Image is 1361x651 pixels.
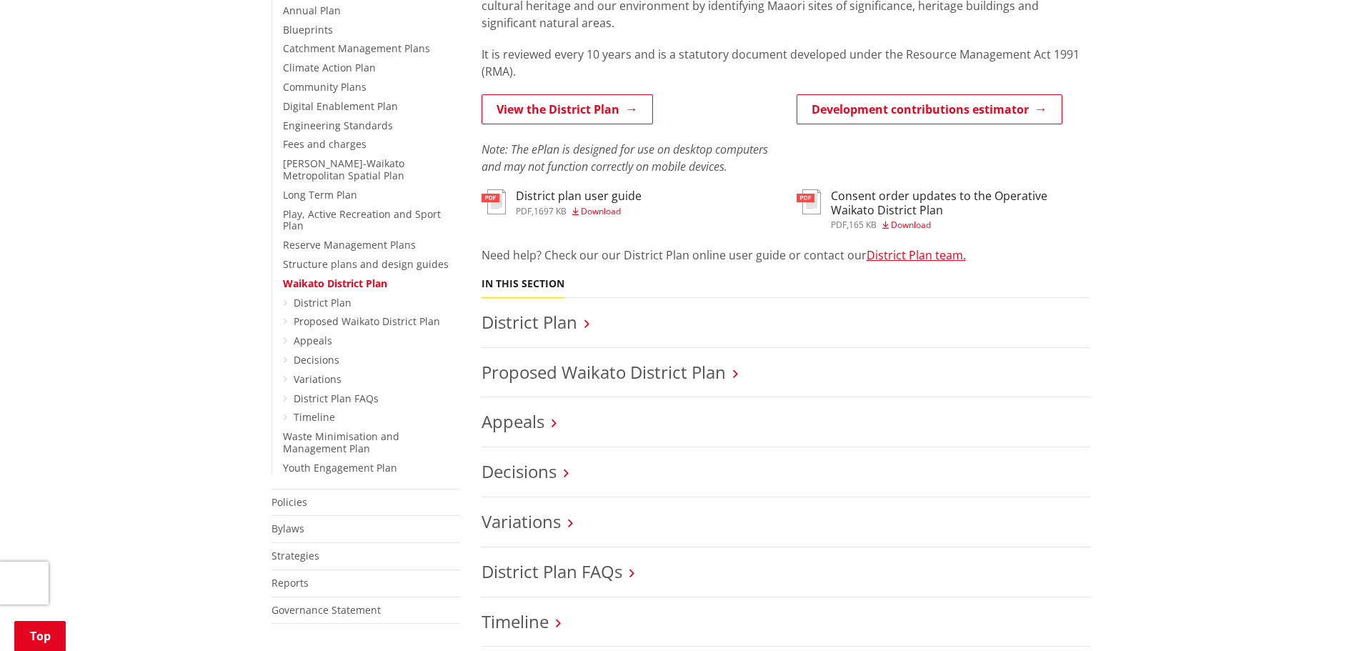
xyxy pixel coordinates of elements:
a: Community Plans [283,80,367,94]
h5: In this section [482,278,564,290]
p: Need help? Check our our District Plan online user guide or contact our [482,247,1090,264]
a: District Plan [482,310,577,334]
a: Waste Minimisation and Management Plan [283,429,399,455]
a: Proposed Waikato District Plan [294,314,440,328]
a: Appeals [294,334,332,347]
a: Waikato District Plan [283,277,387,290]
a: Engineering Standards [283,119,393,132]
a: Variations [482,510,561,533]
a: Digital Enablement Plan [283,99,398,113]
em: Note: The ePlan is designed for use on desktop computers and may not function correctly on mobile... [482,141,768,174]
span: pdf [831,219,847,231]
div: , [831,221,1090,229]
span: 165 KB [849,219,877,231]
a: Decisions [482,459,557,483]
a: Blueprints [283,23,333,36]
iframe: Messenger Launcher [1295,591,1347,642]
a: Climate Action Plan [283,61,376,74]
a: Timeline [482,610,549,633]
a: Catchment Management Plans [283,41,430,55]
a: Decisions [294,353,339,367]
span: 1697 KB [534,205,567,217]
p: It is reviewed every 10 years and is a statutory document developed under the Resource Management... [482,46,1090,80]
a: Variations [294,372,342,386]
a: Top [14,621,66,651]
a: Fees and charges [283,137,367,151]
a: Policies [271,495,307,509]
h3: District plan user guide [516,189,642,203]
a: District Plan [294,296,352,309]
a: District Plan FAQs [294,392,379,405]
a: Play, Active Recreation and Sport Plan [283,207,441,233]
a: Annual Plan [283,4,341,17]
a: Development contributions estimator [797,94,1062,124]
a: Consent order updates to the Operative Waikato District Plan pdf,165 KB Download [797,189,1090,229]
a: Appeals [482,409,544,433]
a: Youth Engagement Plan [283,461,397,474]
a: Long Term Plan [283,188,357,202]
a: Bylaws [271,522,304,535]
a: Timeline [294,410,335,424]
a: Proposed Waikato District Plan [482,360,726,384]
span: Download [891,219,931,231]
a: Reserve Management Plans [283,238,416,252]
a: District Plan team. [867,247,966,263]
a: Governance Statement [271,603,381,617]
span: Download [581,205,621,217]
a: District Plan FAQs [482,560,622,583]
span: pdf [516,205,532,217]
img: document-pdf.svg [797,189,821,214]
a: [PERSON_NAME]-Waikato Metropolitan Spatial Plan [283,156,404,182]
a: View the District Plan [482,94,653,124]
a: Strategies [271,549,319,562]
img: document-pdf.svg [482,189,506,214]
a: Structure plans and design guides [283,257,449,271]
h3: Consent order updates to the Operative Waikato District Plan [831,189,1090,217]
a: Reports [271,576,309,590]
div: , [516,207,642,216]
a: District plan user guide pdf,1697 KB Download [482,189,642,215]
